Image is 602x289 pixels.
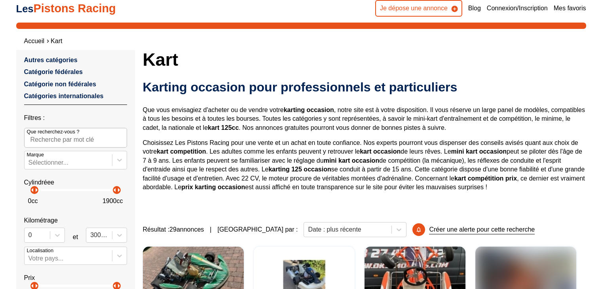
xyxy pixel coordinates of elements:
[28,232,30,239] input: 0
[454,175,517,182] strong: kart compétition prix
[24,114,127,122] p: Filtres :
[210,225,211,234] span: |
[103,197,123,205] p: 1900 cc
[27,151,44,158] p: Marque
[24,216,127,225] p: Kilométrage
[28,185,37,195] p: arrow_left
[360,148,401,155] strong: kart occasion
[28,159,30,166] input: MarqueSélectionner...
[28,255,30,262] input: Votre pays...
[90,232,92,239] input: 300000
[143,139,586,192] p: Choisissez Les Pistons Racing pour une vente et un achat en toute confiance. Nos experts pourront...
[24,81,96,87] a: Catégorie non fédérales
[208,124,239,131] strong: kart 125cc
[268,166,331,173] strong: karting 125 occasion
[143,106,586,132] p: Que vous envisagiez d'acheter ou de vendre votre , notre site est à votre disposition. Il vous ré...
[143,79,586,95] h2: Karting occasion pour professionnels et particuliers
[73,233,78,241] p: et
[32,185,41,195] p: arrow_right
[157,148,206,155] strong: kart competition
[114,185,123,195] p: arrow_right
[24,68,83,75] a: Catégorie fédérales
[24,274,127,282] p: Prix
[487,4,548,13] a: Connexion/Inscription
[143,225,204,234] span: Résultat : 29 annonces
[24,128,127,148] input: Que recherchez-vous ?
[16,2,116,15] a: LesPistons Racing
[217,225,298,234] p: [GEOGRAPHIC_DATA] par :
[324,157,380,164] strong: mini kart occasion
[24,38,45,44] a: Accueil
[27,128,80,135] p: Que recherchez-vous ?
[27,247,54,254] p: Localisation
[554,4,586,13] a: Mes favoris
[181,184,245,190] strong: prix karting occasion
[429,225,535,234] p: Créer une alerte pour cette recherche
[24,93,104,99] a: Catégories internationales
[143,50,586,69] h1: Kart
[284,106,334,113] strong: karting occasion
[468,4,481,13] a: Blog
[28,197,38,205] p: 0 cc
[24,178,127,187] p: Cylindréee
[110,185,120,195] p: arrow_left
[451,148,507,155] strong: mini kart occasion
[16,3,34,14] span: Les
[51,38,62,44] a: Kart
[24,57,78,63] a: Autres catégories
